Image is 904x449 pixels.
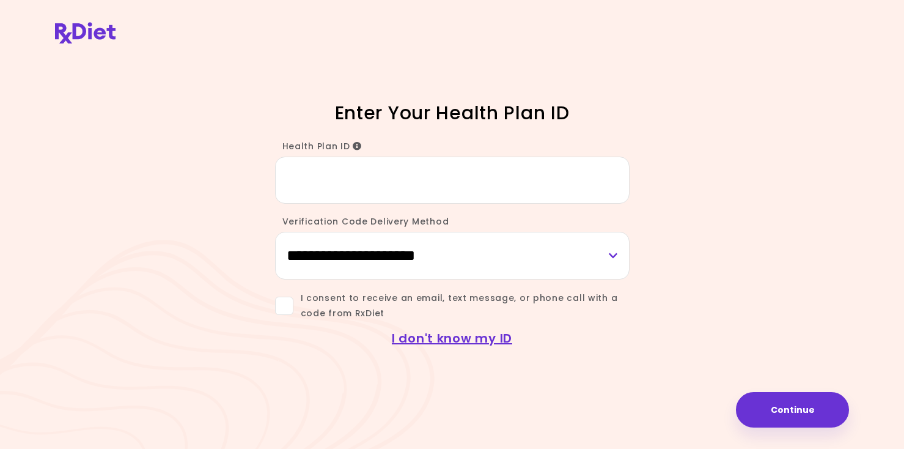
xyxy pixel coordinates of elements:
[282,140,362,152] span: Health Plan ID
[55,22,116,43] img: RxDiet
[275,215,449,228] label: Verification Code Delivery Method
[353,142,362,150] i: Info
[238,101,666,125] h1: Enter Your Health Plan ID
[392,330,512,347] a: I don't know my ID
[293,291,630,321] span: I consent to receive an email, text message, or phone call with a code from RxDiet
[736,392,849,428] button: Continue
